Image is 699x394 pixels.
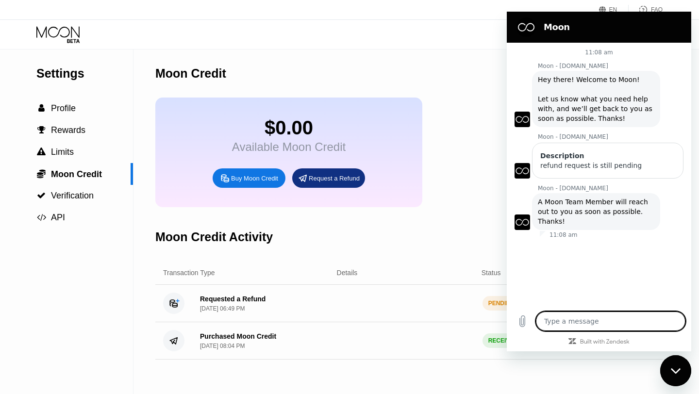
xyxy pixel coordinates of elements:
div:  [36,191,46,200]
span:  [37,148,46,156]
div:  [36,169,46,179]
span:  [37,191,46,200]
div: EN [599,5,629,15]
div: EN [609,6,617,13]
div: Moon Credit Activity [155,230,273,244]
div:  [36,104,46,113]
iframe: Messaging window [507,12,691,351]
span: API [51,213,65,222]
span: Rewards [51,125,85,135]
div: Request a Refund [292,168,365,188]
div: Purchased Moon Credit [200,332,276,340]
div: Available Moon Credit [232,140,346,154]
span: Limits [51,147,74,157]
span: Moon Credit [51,169,102,179]
div: FAQ [629,5,663,15]
div:  [36,213,46,222]
div: Request a Refund [309,174,360,182]
div: Settings [36,66,133,81]
div: Requested a Refund [200,295,266,303]
div: Transaction Type [163,269,215,277]
iframe: Button to launch messaging window, conversation in progress [660,355,691,386]
div: PENDING [483,296,521,311]
div: $0.00 [232,117,346,139]
div: Buy Moon Credit [231,174,278,182]
div: Buy Moon Credit [213,168,285,188]
div:  [36,148,46,156]
div: Details [337,269,358,277]
span:  [37,169,46,179]
span:  [37,126,46,134]
div: FAQ [651,6,663,13]
span:  [37,213,46,222]
span:  [38,104,45,113]
div: Moon Credit [155,66,226,81]
div: [DATE] 08:04 PM [200,343,245,349]
div: Status [482,269,501,277]
span: Profile [51,103,76,113]
div:  [36,126,46,134]
div: [DATE] 06:49 PM [200,305,245,312]
span: Verification [51,191,94,200]
div: RECEIVED [483,333,524,348]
